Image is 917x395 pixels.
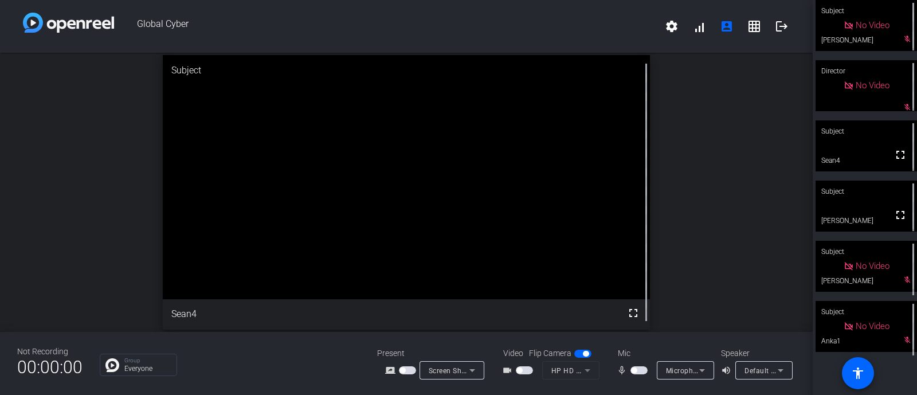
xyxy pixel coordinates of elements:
[816,301,917,323] div: Subject
[124,365,171,372] p: Everyone
[816,60,917,82] div: Director
[685,13,713,40] button: signal_cellular_alt
[816,181,917,202] div: Subject
[856,261,889,271] span: No Video
[856,80,889,91] span: No Video
[816,120,917,142] div: Subject
[163,55,650,86] div: Subject
[851,366,865,380] mat-icon: accessibility
[124,358,171,363] p: Group
[856,20,889,30] span: No Video
[775,19,789,33] mat-icon: logout
[529,347,571,359] span: Flip Camera
[385,363,399,377] mat-icon: screen_share_outline
[894,148,907,162] mat-icon: fullscreen
[502,363,516,377] mat-icon: videocam_outline
[606,347,721,359] div: Mic
[894,208,907,222] mat-icon: fullscreen
[626,306,640,320] mat-icon: fullscreen
[503,347,523,359] span: Video
[23,13,114,33] img: white-gradient.svg
[429,366,479,375] span: Screen Sharing
[17,353,83,381] span: 00:00:00
[114,13,658,40] span: Global Cyber
[17,346,83,358] div: Not Recording
[377,347,492,359] div: Present
[720,19,734,33] mat-icon: account_box
[665,19,679,33] mat-icon: settings
[816,241,917,263] div: Subject
[856,321,889,331] span: No Video
[747,19,761,33] mat-icon: grid_on
[105,358,119,372] img: Chat Icon
[721,347,790,359] div: Speaker
[721,363,735,377] mat-icon: volume_up
[617,363,630,377] mat-icon: mic_none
